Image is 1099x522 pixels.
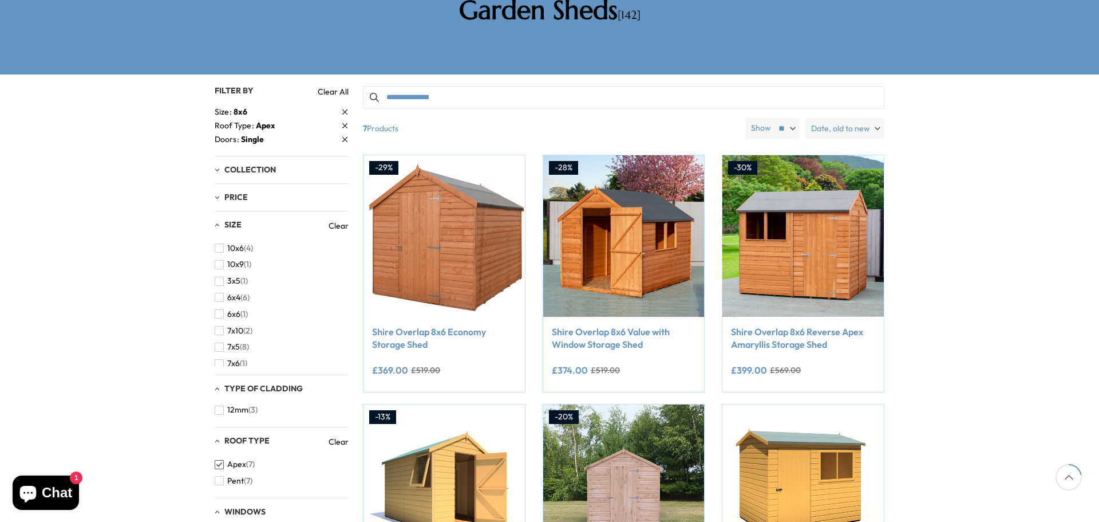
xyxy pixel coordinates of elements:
div: -28% [549,161,578,175]
button: 10x6 [215,240,253,257]
span: 7x10 [227,326,243,336]
span: (1) [240,309,248,319]
ins: £399.00 [731,366,767,375]
span: 7x5 [227,342,240,352]
button: 12mm [215,402,258,418]
span: Filter By [215,85,254,96]
span: (7) [244,476,252,486]
button: 6x6 [215,306,248,323]
span: (1) [240,276,248,286]
span: 10x9 [227,260,244,269]
span: Single [241,134,264,144]
button: Pent [215,473,252,489]
span: 12mm [227,405,248,415]
span: 3x5 [227,276,240,286]
del: £519.00 [411,366,440,374]
span: Size [215,106,234,118]
span: Collection [224,164,276,175]
label: Date, old to new [805,117,884,139]
button: 10x9 [215,256,251,273]
div: -13% [369,410,396,424]
span: 6x6 [227,309,240,319]
ins: £374.00 [552,366,588,375]
span: Pent [227,476,244,486]
span: Windows [224,507,266,517]
button: 6x4 [215,289,250,306]
a: Shire Overlap 8x6 Value with Window Storage Shed [552,325,696,351]
span: Roof Type [215,120,256,132]
span: 8x6 [234,107,247,117]
span: 10x6 [227,244,244,253]
img: Shire Overlap 8x6 Economy Storage Shed - Best Shed [363,155,525,317]
del: £519.00 [591,366,620,374]
a: Clear All [318,86,349,97]
span: Size [224,219,242,230]
del: £569.00 [770,366,801,374]
span: (2) [243,326,252,336]
span: (3) [248,405,258,415]
button: Apex [215,456,255,473]
span: (1) [240,359,247,368]
button: 3x5 [215,273,248,289]
span: (4) [244,244,253,253]
span: Type of Cladding [224,383,303,394]
inbox-online-store-chat: Shopify online store chat [9,476,82,513]
span: [142] [618,8,641,22]
div: -20% [549,410,579,424]
span: 7x6 [227,359,240,368]
span: 6x4 [227,293,240,303]
span: (8) [240,342,249,352]
span: Apex [227,460,246,469]
span: Apex [256,120,275,131]
span: (1) [244,260,251,269]
span: Date, old to new [811,117,870,139]
a: Clear [329,436,349,448]
span: Price [224,192,248,202]
a: Clear [329,220,349,231]
span: (7) [246,460,255,469]
a: Shire Overlap 8x6 Economy Storage Shed [372,325,516,351]
ins: £369.00 [372,366,408,375]
button: 7x6 [215,355,247,372]
b: 7 [363,117,367,139]
span: Products [358,117,741,139]
img: Shire Overlap 8x6 Reverse Apex Amaryllis Storage Shed - Best Shed [722,155,884,317]
button: 7x10 [215,323,252,339]
span: Doors [215,134,241,146]
span: (6) [240,293,250,303]
label: Show [751,123,771,134]
div: -29% [369,161,398,175]
a: Shire Overlap 8x6 Reverse Apex Amaryllis Storage Shed [731,325,875,351]
button: 7x5 [215,339,249,355]
div: -30% [728,161,757,175]
input: Search products [363,86,884,109]
span: Roof Type [224,435,270,446]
